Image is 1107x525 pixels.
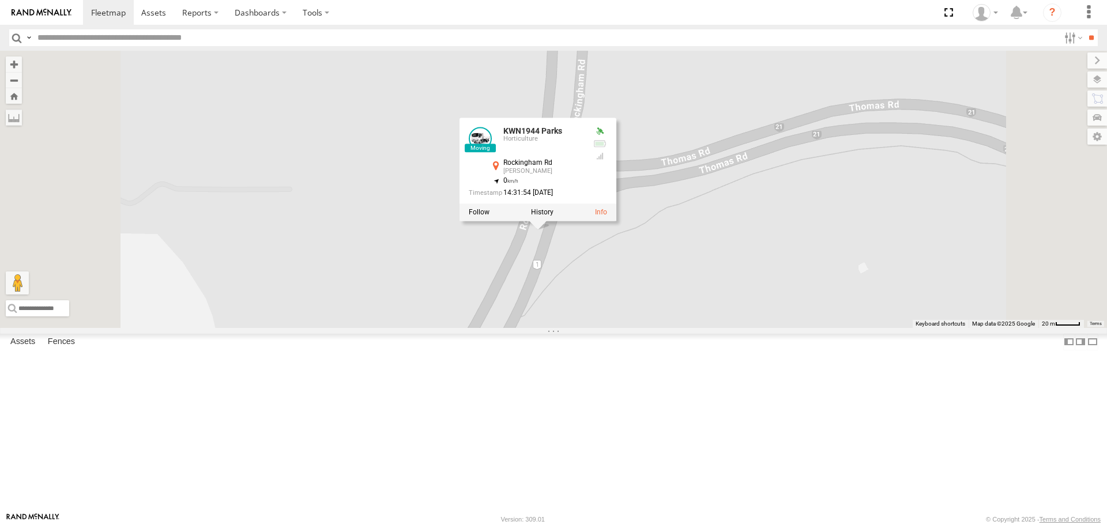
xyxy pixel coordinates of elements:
button: Zoom out [6,72,22,88]
span: Map data ©2025 Google [972,320,1035,327]
a: Terms and Conditions [1040,516,1101,523]
div: Date/time of location update [469,190,584,197]
button: Keyboard shortcuts [916,320,965,328]
label: Hide Summary Table [1087,334,1098,350]
label: Dock Summary Table to the Left [1063,334,1075,350]
a: View Asset Details [595,209,607,217]
a: Terms (opens in new tab) [1090,321,1102,326]
label: Map Settings [1087,129,1107,145]
div: GSM Signal = 4 [593,152,607,161]
a: KWN1944 Parks [503,127,562,136]
img: rand-logo.svg [12,9,71,17]
i: ? [1043,3,1061,22]
label: View Asset History [531,209,553,217]
label: Realtime tracking of Asset [469,209,490,217]
button: Zoom Home [6,88,22,104]
label: Measure [6,109,22,126]
label: Fences [42,334,81,350]
span: 20 m [1042,320,1055,327]
a: View Asset Details [469,127,492,150]
div: Horticulture [503,136,584,143]
button: Map Scale: 20 m per 40 pixels [1038,320,1084,328]
button: Zoom in [6,56,22,72]
div: Valid GPS Fix [593,127,607,137]
div: [PERSON_NAME] [503,168,584,175]
label: Search Filter Options [1060,29,1085,46]
label: Dock Summary Table to the Right [1075,334,1086,350]
div: Version: 309.01 [501,516,545,523]
span: 0 [503,177,519,185]
div: Joseph Girod [969,4,1002,21]
div: No voltage information received from this device. [593,139,607,149]
a: Visit our Website [6,513,59,525]
div: Rockingham Rd [503,160,584,167]
div: © Copyright 2025 - [986,516,1101,523]
label: Assets [5,334,41,350]
label: Search Query [24,29,33,46]
button: Drag Pegman onto the map to open Street View [6,271,29,294]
